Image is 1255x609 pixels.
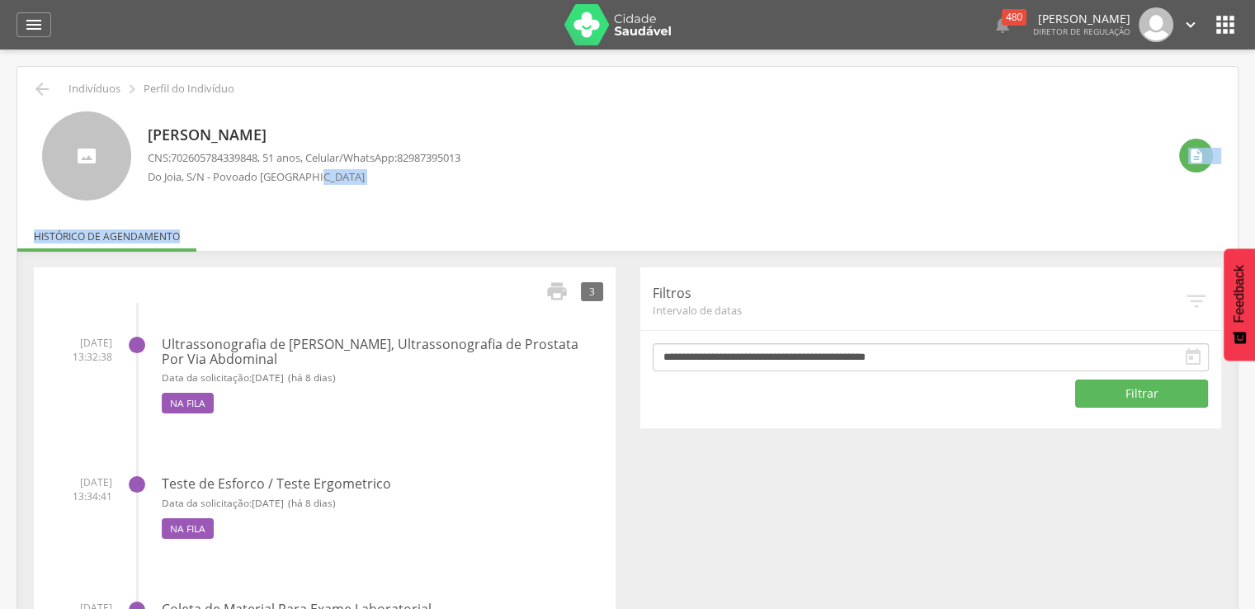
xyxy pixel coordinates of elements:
p: CNS: , 51 anos, Celular/WhatsApp: [148,150,460,166]
span: [DATE] [252,371,284,384]
span: Diretor de regulação [1033,26,1130,37]
span: (há 8 dias) [288,496,336,509]
p: Indivíduos [68,83,120,96]
span: Feedback [1232,265,1247,323]
span: Intervalo de datas [653,303,1185,318]
div: 480 [1002,9,1026,26]
span: (há 8 dias) [288,371,336,384]
small: Data da solicitação: [162,371,603,385]
p: [PERSON_NAME] [1033,13,1130,25]
span: 702605784339848 [171,150,257,165]
i:  [123,80,141,98]
small: Data da solicitação: [162,496,603,510]
i:  [1182,16,1200,34]
i:  [545,280,569,303]
span: 82987395013 [397,150,460,165]
a:  [535,280,569,303]
p: Filtros [653,284,1185,303]
h4: Ultrassonografia de [PERSON_NAME], Ultrassonografia de Prostata Por Via Abdominal [162,338,603,366]
p: Do Joia, S/N - Povoado [GEOGRAPHIC_DATA] [148,169,460,185]
i:  [1183,347,1203,367]
p: [PERSON_NAME] [148,125,460,146]
span: Na fila [162,393,214,413]
i:  [24,15,44,35]
span: [DATE] 13:34:41 [46,475,112,503]
button: Feedback - Mostrar pesquisa [1224,248,1255,361]
span: Na fila [162,518,214,539]
p: Perfil do Indivíduo [144,83,234,96]
span: [DATE] 13:32:38 [46,336,112,364]
div: 3 [581,282,603,301]
a:  [17,12,51,37]
i:  [1188,148,1205,164]
i:  [993,15,1012,35]
a:  480 [993,7,1012,42]
i:  [1184,289,1209,314]
i:  [1212,12,1238,38]
button: Filtrar [1075,380,1208,408]
h4: Teste de Esforco / Teste Ergometrico [162,477,603,492]
span: [DATE] [252,496,284,509]
i:  [32,79,52,99]
a:  [1182,7,1200,42]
